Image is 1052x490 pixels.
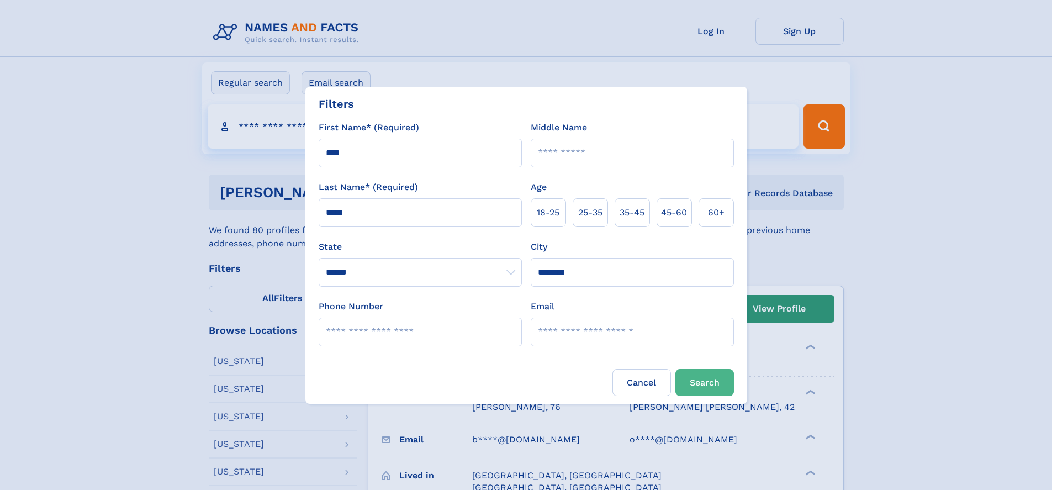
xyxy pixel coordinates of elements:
[531,181,547,194] label: Age
[319,240,522,254] label: State
[612,369,671,396] label: Cancel
[620,206,644,219] span: 35‑45
[675,369,734,396] button: Search
[531,240,547,254] label: City
[578,206,602,219] span: 25‑35
[537,206,559,219] span: 18‑25
[319,121,419,134] label: First Name* (Required)
[531,121,587,134] label: Middle Name
[319,300,383,313] label: Phone Number
[661,206,687,219] span: 45‑60
[319,96,354,112] div: Filters
[319,181,418,194] label: Last Name* (Required)
[531,300,554,313] label: Email
[708,206,725,219] span: 60+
